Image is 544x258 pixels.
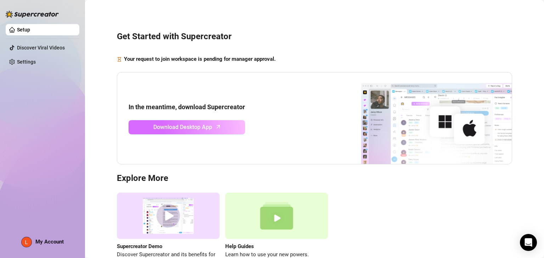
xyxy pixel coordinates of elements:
[124,56,276,62] strong: Your request to join workspace is pending for manager approval.
[17,45,65,51] a: Discover Viral Videos
[225,243,254,250] strong: Help Guides
[129,120,245,134] a: Download Desktop Apparrow-up
[117,173,512,184] h3: Explore More
[117,31,512,42] h3: Get Started with Supercreator
[22,237,32,247] img: ACg8ocJgjFNwoozs2LSJ7cGCFuB4qMq6v1nifhA5LR-jZTAjhv7cug=s96-c
[17,59,36,65] a: Settings
[335,72,512,164] img: download app
[117,55,122,64] span: hourglass
[17,27,30,33] a: Setup
[6,11,59,18] img: logo-BBDzfeDw.svg
[214,123,222,131] span: arrow-up
[35,239,64,245] span: My Account
[225,193,328,239] img: help guides
[117,193,220,239] img: supercreator demo
[129,103,245,111] strong: In the meantime, download Supercreator
[117,243,162,250] strong: Supercreator Demo
[520,234,537,251] div: Open Intercom Messenger
[153,123,212,131] span: Download Desktop App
